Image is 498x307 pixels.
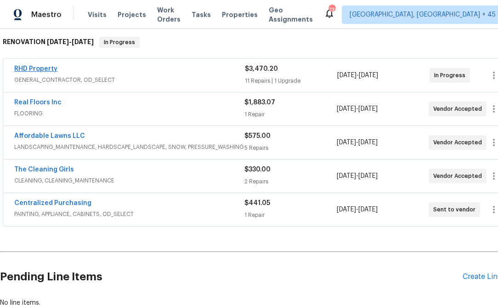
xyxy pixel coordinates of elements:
[433,205,479,214] span: Sent to vendor
[157,6,181,24] span: Work Orders
[14,109,244,118] span: FLOORING
[269,6,313,24] span: Geo Assignments
[358,173,378,179] span: [DATE]
[14,133,85,139] a: Affordable Lawns LLC
[358,139,378,146] span: [DATE]
[88,10,107,19] span: Visits
[337,71,378,80] span: -
[14,176,244,185] span: CLEANING, CLEANING_MAINTENANCE
[244,133,271,139] span: $575.00
[100,38,139,47] span: In Progress
[72,39,94,45] span: [DATE]
[192,11,211,18] span: Tasks
[244,166,271,173] span: $330.00
[14,142,244,152] span: LANDSCAPING_MAINTENANCE, HARDSCAPE_LANDSCAPE, SNOW, PRESSURE_WASHING
[434,71,469,80] span: In Progress
[337,72,357,79] span: [DATE]
[350,10,496,19] span: [GEOGRAPHIC_DATA], [GEOGRAPHIC_DATA] + 45
[3,37,94,48] h6: RENOVATION
[244,99,275,106] span: $1,883.07
[358,206,378,213] span: [DATE]
[14,75,245,85] span: GENERAL_CONTRACTOR, OD_SELECT
[328,6,335,15] div: 730
[14,200,91,206] a: Centralized Purchasing
[222,10,258,19] span: Properties
[433,171,486,181] span: Vendor Accepted
[337,104,378,114] span: -
[337,205,378,214] span: -
[118,10,146,19] span: Projects
[244,210,336,220] div: 1 Repair
[14,66,57,72] a: RHD Property
[47,39,94,45] span: -
[433,104,486,114] span: Vendor Accepted
[14,99,62,106] a: Real Floors Inc
[244,143,336,153] div: 5 Repairs
[337,139,356,146] span: [DATE]
[337,138,378,147] span: -
[337,106,356,112] span: [DATE]
[244,110,336,119] div: 1 Repair
[433,138,486,147] span: Vendor Accepted
[244,177,336,186] div: 2 Repairs
[337,173,356,179] span: [DATE]
[359,72,378,79] span: [DATE]
[244,200,270,206] span: $441.05
[245,76,337,85] div: 11 Repairs | 1 Upgrade
[337,206,356,213] span: [DATE]
[14,210,244,219] span: PAINTING, APPLIANCE, CABINETS, OD_SELECT
[14,166,74,173] a: The Cleaning Girls
[358,106,378,112] span: [DATE]
[245,66,278,72] span: $3,470.20
[31,10,62,19] span: Maestro
[337,171,378,181] span: -
[47,39,69,45] span: [DATE]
